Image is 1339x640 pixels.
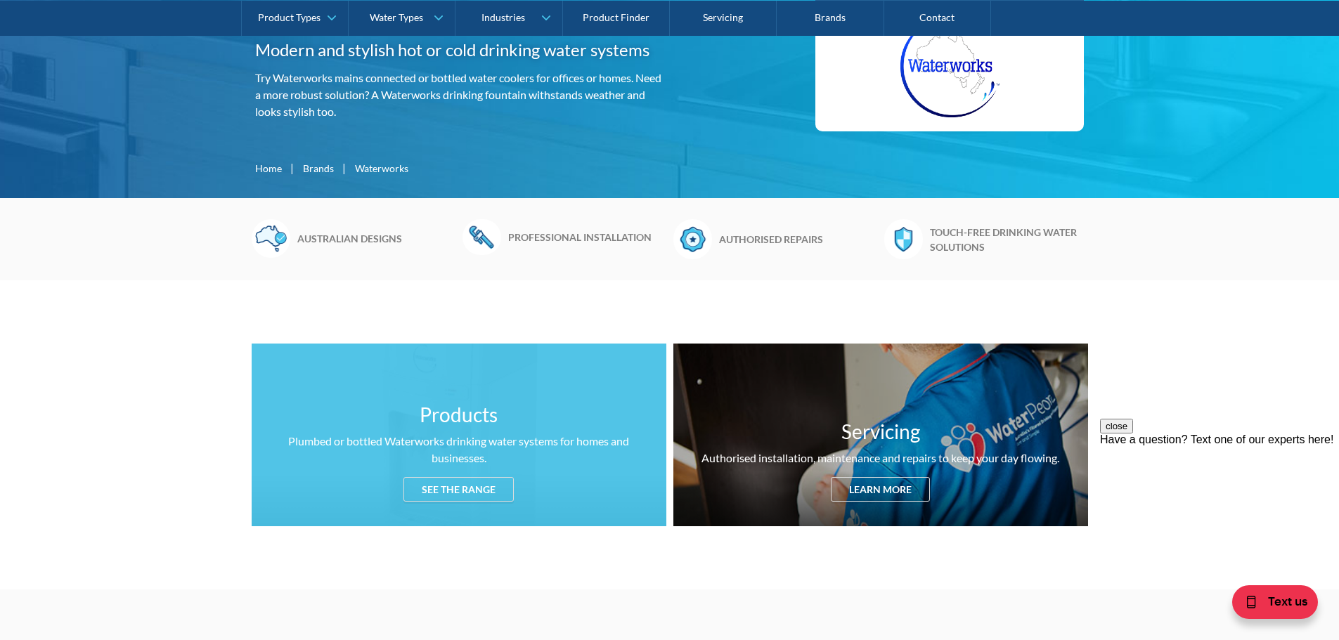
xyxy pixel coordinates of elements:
img: Wrench [462,219,501,254]
h6: Authorised repairs [719,232,877,247]
h2: Modern and stylish hot or cold drinking water systems [255,37,664,63]
div: Learn more [831,477,930,502]
div: Authorised installation, maintenance and repairs to keep your day flowing. [701,450,1059,466]
div: | [341,159,348,176]
div: Waterworks [355,161,408,176]
img: Waterworks [900,16,1000,117]
div: See the range [403,477,514,502]
iframe: podium webchat widget bubble [1198,570,1339,640]
iframe: podium webchat widget prompt [1100,419,1339,587]
a: Brands [303,161,334,176]
a: Home [255,161,282,176]
h3: Products [420,400,498,429]
p: Try Waterworks mains connected or bottled water coolers for offices or homes. Need a more robust ... [255,70,664,120]
img: Badge [673,219,712,259]
h6: Touch-free drinking water solutions [930,225,1088,254]
a: ServicingAuthorised installation, maintenance and repairs to keep your day flowing.Learn more [673,344,1088,526]
div: Industries [481,11,525,23]
div: Plumbed or bottled Waterworks drinking water systems for homes and businesses. [266,433,652,466]
h3: Servicing [841,417,920,446]
div: Water Types [370,11,423,23]
div: | [289,159,296,176]
img: Shield [884,219,923,259]
a: ProductsPlumbed or bottled Waterworks drinking water systems for homes and businesses.See the range [252,344,666,526]
h6: Professional installation [508,230,666,244]
div: Product Types [258,11,321,23]
h6: Australian designs [297,231,455,246]
img: Australia [252,219,290,257]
